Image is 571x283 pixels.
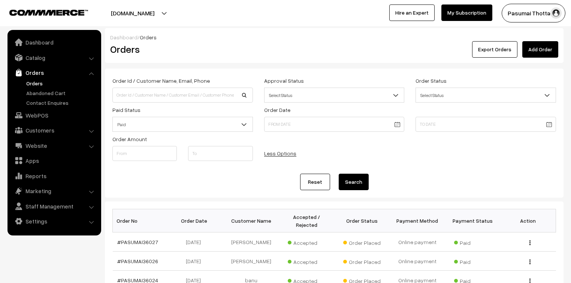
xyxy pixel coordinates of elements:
a: Add Order [522,41,558,58]
img: Menu [529,259,531,264]
label: Order Status [416,77,447,85]
a: #PASUMAI36027 [117,239,158,245]
th: Accepted / Rejected [279,209,334,232]
h2: Orders [110,43,252,55]
a: Dashboard [9,36,99,49]
a: Reports [9,169,99,183]
input: From [112,146,177,161]
a: Customers [9,124,99,137]
input: To [188,146,253,161]
a: Orders [24,79,99,87]
th: Customer Name [223,209,279,232]
span: Paid [112,117,253,132]
a: Dashboard [110,34,138,40]
span: Paid [454,256,492,266]
a: Website [9,139,99,152]
a: #PASUMAI36026 [117,258,158,264]
a: Orders [9,66,99,79]
a: Less Options [264,150,296,156]
button: Pasumai Thotta… [502,4,565,22]
a: Catalog [9,51,99,64]
button: Search [339,174,369,190]
a: COMMMERCE [9,7,75,16]
th: Payment Status [445,209,501,232]
th: Payment Method [390,209,445,232]
a: Settings [9,214,99,228]
span: Paid [454,237,492,247]
td: Online payment [390,232,445,252]
span: Select Status [416,88,556,103]
a: Contact Enquires [24,99,99,107]
a: Apps [9,154,99,167]
th: Order Date [168,209,223,232]
span: Accepted [288,237,325,247]
a: WebPOS [9,109,99,122]
a: Marketing [9,184,99,198]
label: Order Amount [112,135,147,143]
th: Order Status [334,209,390,232]
span: Accepted [288,256,325,266]
span: Paid [113,118,253,131]
td: [PERSON_NAME] [223,252,279,271]
a: Abandoned Cart [24,89,99,97]
span: Order Placed [343,237,381,247]
img: COMMMERCE [9,10,88,15]
span: Orders [140,34,157,40]
a: My Subscription [441,4,492,21]
a: Staff Management [9,200,99,213]
a: Hire an Expert [389,4,435,21]
button: [DOMAIN_NAME] [85,4,181,22]
div: / [110,33,558,41]
td: Online payment [390,252,445,271]
td: [PERSON_NAME] [223,232,279,252]
label: Order Id / Customer Name, Email, Phone [112,77,210,85]
a: Reset [300,174,330,190]
img: Menu [529,240,531,245]
label: Paid Status [112,106,141,114]
input: From Date [264,117,405,132]
span: Select Status [416,89,556,102]
span: Select Status [264,88,405,103]
input: Order Id / Customer Name / Customer Email / Customer Phone [112,88,253,103]
td: [DATE] [168,252,223,271]
span: Select Status [265,89,404,102]
button: Export Orders [472,41,517,58]
label: Approval Status [264,77,304,85]
input: To Date [416,117,556,132]
img: user [550,7,562,19]
th: Order No [113,209,168,232]
span: Order Placed [343,256,381,266]
td: [DATE] [168,232,223,252]
label: Order Date [264,106,290,114]
th: Action [501,209,556,232]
